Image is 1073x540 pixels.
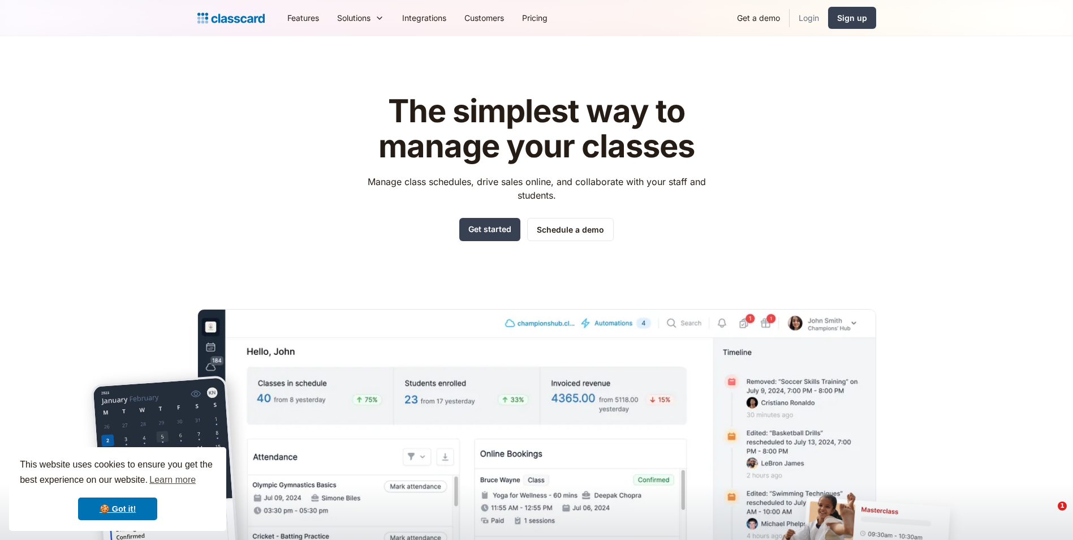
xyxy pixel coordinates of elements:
div: Sign up [837,12,867,24]
a: Get a demo [728,5,789,31]
a: dismiss cookie message [78,498,157,520]
div: Solutions [328,5,393,31]
a: learn more about cookies [148,472,197,488]
a: Login [790,5,828,31]
h1: The simplest way to manage your classes [357,94,716,164]
span: This website uses cookies to ensure you get the best experience on our website. [20,458,216,488]
div: Solutions [337,12,370,24]
iframe: Intercom live chat [1035,502,1062,529]
p: Manage class schedules, drive sales online, and collaborate with your staff and students. [357,175,716,202]
div: cookieconsent [9,447,226,531]
a: Schedule a demo [527,218,614,241]
a: Integrations [393,5,455,31]
a: Customers [455,5,513,31]
span: 1 [1058,502,1067,511]
a: Get started [459,218,520,241]
a: home [197,10,265,26]
a: Pricing [513,5,557,31]
a: Features [278,5,328,31]
a: Sign up [828,7,876,29]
